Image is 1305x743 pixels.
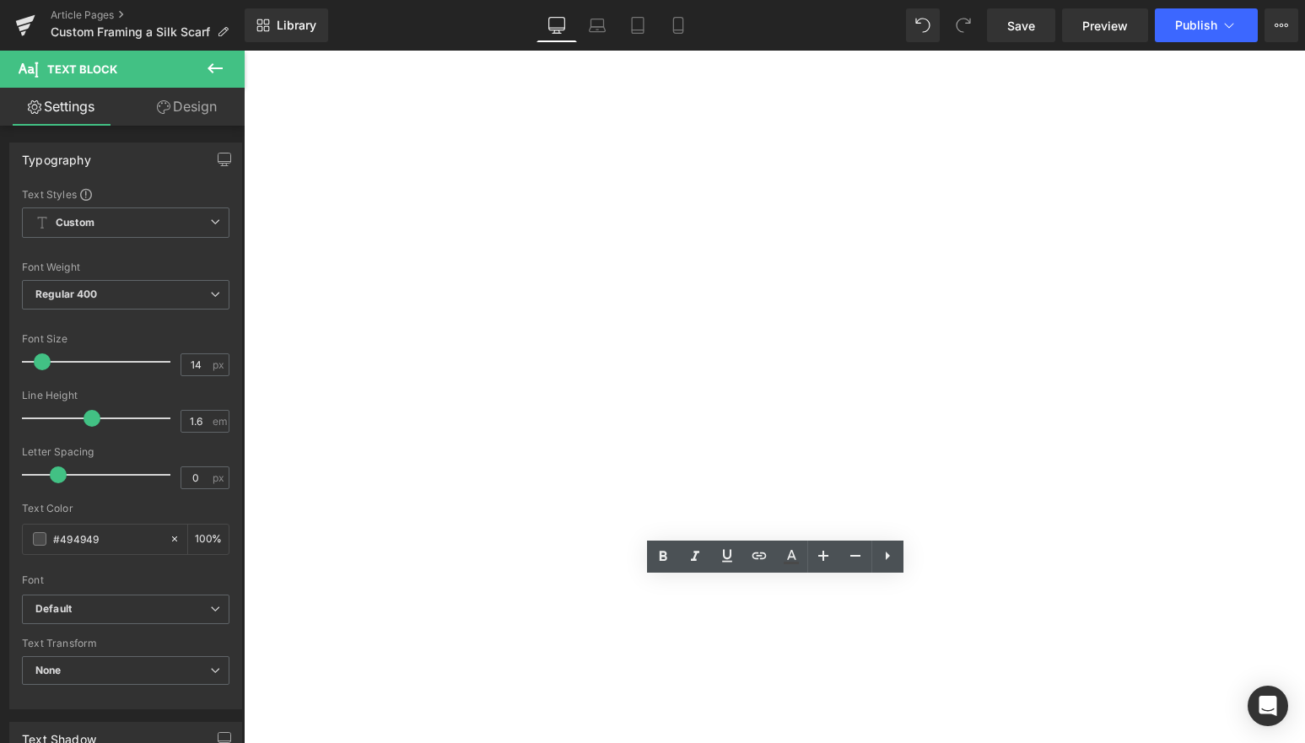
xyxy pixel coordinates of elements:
[1155,8,1258,42] button: Publish
[1082,17,1128,35] span: Preview
[1007,17,1035,35] span: Save
[213,416,227,427] span: em
[577,8,617,42] a: Laptop
[22,333,229,345] div: Font Size
[22,446,229,458] div: Letter Spacing
[126,88,248,126] a: Design
[1062,8,1148,42] a: Preview
[1175,19,1217,32] span: Publish
[1248,686,1288,726] div: Open Intercom Messenger
[56,216,94,230] b: Custom
[537,8,577,42] a: Desktop
[245,8,328,42] a: New Library
[658,8,698,42] a: Mobile
[617,8,658,42] a: Tablet
[946,8,980,42] button: Redo
[35,288,98,300] b: Regular 400
[213,472,227,483] span: px
[277,18,316,33] span: Library
[906,8,940,42] button: Undo
[22,503,229,514] div: Text Color
[35,664,62,676] b: None
[35,602,72,616] i: Default
[22,638,229,649] div: Text Transform
[47,62,117,76] span: Text Block
[22,143,91,167] div: Typography
[51,25,210,39] span: Custom Framing a Silk Scarf
[213,359,227,370] span: px
[22,574,229,586] div: Font
[51,8,245,22] a: Article Pages
[1265,8,1298,42] button: More
[22,261,229,273] div: Font Weight
[22,390,229,401] div: Line Height
[22,187,229,201] div: Text Styles
[188,525,229,554] div: %
[53,530,161,548] input: Color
